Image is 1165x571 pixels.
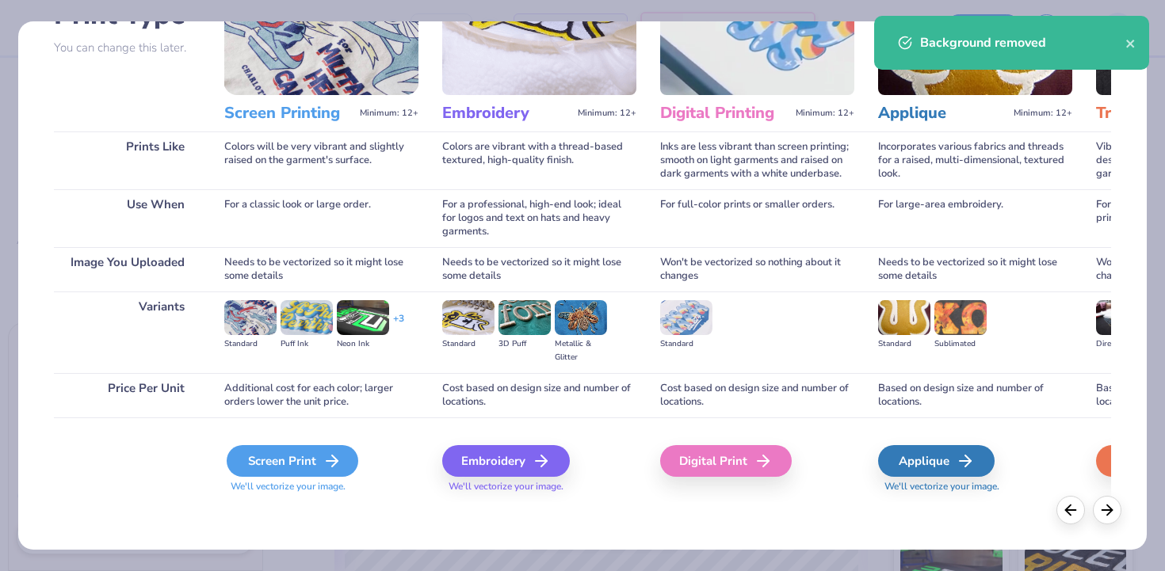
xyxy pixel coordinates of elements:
img: Standard [878,300,930,335]
div: Won't be vectorized so nothing about it changes [660,247,854,291]
div: Incorporates various fabrics and threads for a raised, multi-dimensional, textured look. [878,131,1072,189]
div: Standard [878,337,930,351]
span: We'll vectorize your image. [442,480,636,493]
img: Standard [660,300,712,335]
div: Cost based on design size and number of locations. [442,373,636,417]
img: 3D Puff [498,300,551,335]
div: 3D Puff [498,337,551,351]
div: Inks are less vibrant than screen printing; smooth on light garments and raised on dark garments ... [660,131,854,189]
div: Background removed [920,33,1125,52]
div: Embroidery [442,445,570,477]
div: For full-color prints or smaller orders. [660,189,854,247]
div: + 3 [393,312,404,339]
div: Use When [54,189,201,247]
div: Needs to be vectorized so it might lose some details [442,247,636,291]
img: Standard [224,300,277,335]
span: Minimum: 12+ [1014,108,1072,119]
div: For a classic look or large order. [224,189,418,247]
h3: Digital Printing [660,103,789,124]
img: Puff Ink [281,300,333,335]
div: Standard [660,337,712,351]
button: close [1125,33,1136,52]
div: Variants [54,291,201,373]
div: Based on design size and number of locations. [878,373,1072,417]
div: For a professional, high-end look; ideal for logos and text on hats and heavy garments. [442,189,636,247]
img: Neon Ink [337,300,389,335]
span: We'll vectorize your image. [224,480,418,493]
div: Cost based on design size and number of locations. [660,373,854,417]
div: Standard [442,337,495,351]
img: Sublimated [934,300,987,335]
div: Colors are vibrant with a thread-based textured, high-quality finish. [442,131,636,189]
div: Additional cost for each color; larger orders lower the unit price. [224,373,418,417]
h3: Embroidery [442,103,571,124]
div: Standard [224,337,277,351]
span: Minimum: 12+ [578,108,636,119]
p: You can change this later. [54,41,201,55]
span: Minimum: 12+ [360,108,418,119]
span: We'll vectorize your image. [878,480,1072,493]
h3: Applique [878,103,1007,124]
div: Image You Uploaded [54,247,201,291]
div: Needs to be vectorized so it might lose some details [224,247,418,291]
div: Sublimated [934,337,987,351]
div: Metallic & Glitter [555,337,607,364]
div: Needs to be vectorized so it might lose some details [878,247,1072,291]
div: Neon Ink [337,337,389,351]
div: For large-area embroidery. [878,189,1072,247]
div: Price Per Unit [54,373,201,417]
span: Minimum: 12+ [796,108,854,119]
img: Standard [442,300,495,335]
div: Direct-to-film [1096,337,1148,351]
div: Digital Print [660,445,792,477]
h3: Screen Printing [224,103,353,124]
img: Direct-to-film [1096,300,1148,335]
div: Prints Like [54,131,201,189]
div: Applique [878,445,995,477]
div: Puff Ink [281,337,333,351]
div: Colors will be very vibrant and slightly raised on the garment's surface. [224,131,418,189]
img: Metallic & Glitter [555,300,607,335]
div: Screen Print [227,445,358,477]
